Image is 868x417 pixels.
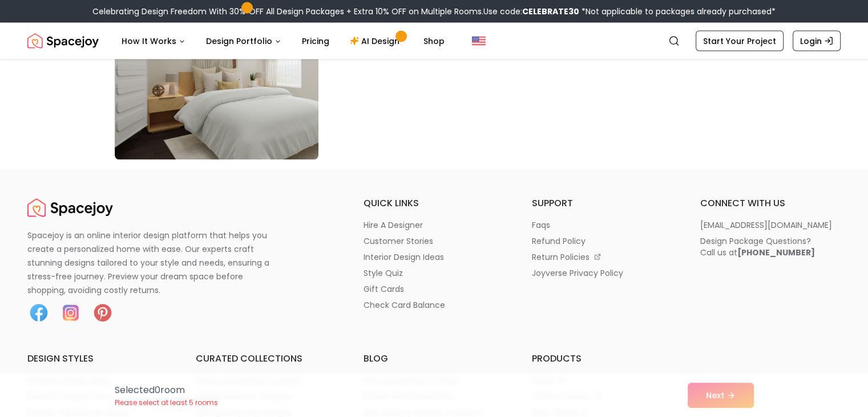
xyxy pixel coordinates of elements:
h6: connect with us [700,197,841,210]
b: [PHONE_NUMBER] [737,247,814,258]
p: [EMAIL_ADDRESS][DOMAIN_NAME] [700,219,831,231]
a: Design Package Questions?Call us at[PHONE_NUMBER] [700,235,841,258]
a: return policies [532,251,673,263]
p: gift cards [364,283,404,295]
a: Spacejoy [27,197,113,219]
div: Design Package Questions? Call us at [700,235,814,258]
a: gift cards [364,283,504,295]
p: Spacejoy is an online interior design platform that helps you create a personalized home with eas... [27,228,283,297]
a: Shop [414,30,454,53]
p: check card balance [364,299,445,311]
button: How It Works [112,30,195,53]
div: Celebrating Design Freedom With 30% OFF All Design Packages + Extra 10% OFF on Multiple Rooms. [92,6,776,17]
a: faqs [532,219,673,231]
a: joyverse privacy policy [532,267,673,279]
img: Spacejoy Logo [27,30,99,53]
a: Start Your Project [696,31,784,51]
img: Pinterest icon [91,302,114,324]
a: AI Design [341,30,412,53]
img: Instagram icon [59,302,82,324]
a: style quiz [364,267,504,279]
a: customer stories [364,235,504,247]
a: [EMAIL_ADDRESS][DOMAIN_NAME] [700,219,841,231]
button: Design Portfolio [197,30,290,53]
b: CELEBRATE30 [522,6,579,17]
h6: curated collections [196,352,337,366]
p: return policies [532,251,590,263]
p: interior design ideas [364,251,444,263]
span: *Not applicable to packages already purchased* [579,6,776,17]
h6: products [532,352,673,366]
a: interior design ideas [364,251,504,263]
p: Selected 0 room [115,383,218,397]
p: customer stories [364,235,433,247]
a: Login [793,31,841,51]
p: faqs [532,219,550,231]
h6: support [532,197,673,210]
nav: Global [27,23,841,59]
a: Pricing [293,30,338,53]
nav: Main [112,30,454,53]
a: refund policy [532,235,673,247]
p: Please select at least 5 rooms [115,398,218,407]
h6: design styles [27,352,168,366]
p: style quiz [364,267,403,279]
h6: quick links [364,197,504,210]
span: Use code: [483,6,579,17]
img: Spacejoy Logo [27,197,113,219]
p: refund policy [532,235,586,247]
h6: blog [364,352,504,366]
img: Facebook icon [27,302,50,324]
a: Spacejoy [27,30,99,53]
img: United States [472,34,486,48]
a: hire a designer [364,219,504,231]
p: joyverse privacy policy [532,267,623,279]
p: hire a designer [364,219,423,231]
a: check card balance [364,299,504,311]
